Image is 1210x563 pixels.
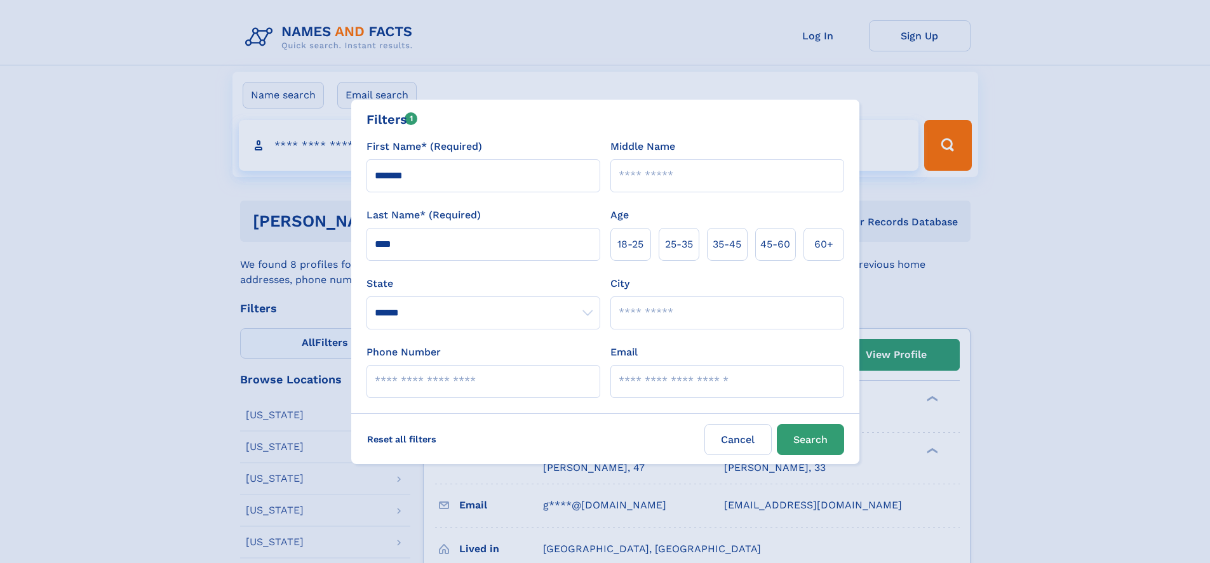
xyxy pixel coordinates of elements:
[617,237,643,252] span: 18‑25
[359,424,445,454] label: Reset all filters
[366,139,482,154] label: First Name* (Required)
[610,345,638,360] label: Email
[610,208,629,223] label: Age
[366,208,481,223] label: Last Name* (Required)
[814,237,833,252] span: 60+
[610,276,629,291] label: City
[777,424,844,455] button: Search
[665,237,693,252] span: 25‑35
[704,424,772,455] label: Cancel
[760,237,790,252] span: 45‑60
[366,110,418,129] div: Filters
[713,237,741,252] span: 35‑45
[366,345,441,360] label: Phone Number
[610,139,675,154] label: Middle Name
[366,276,600,291] label: State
